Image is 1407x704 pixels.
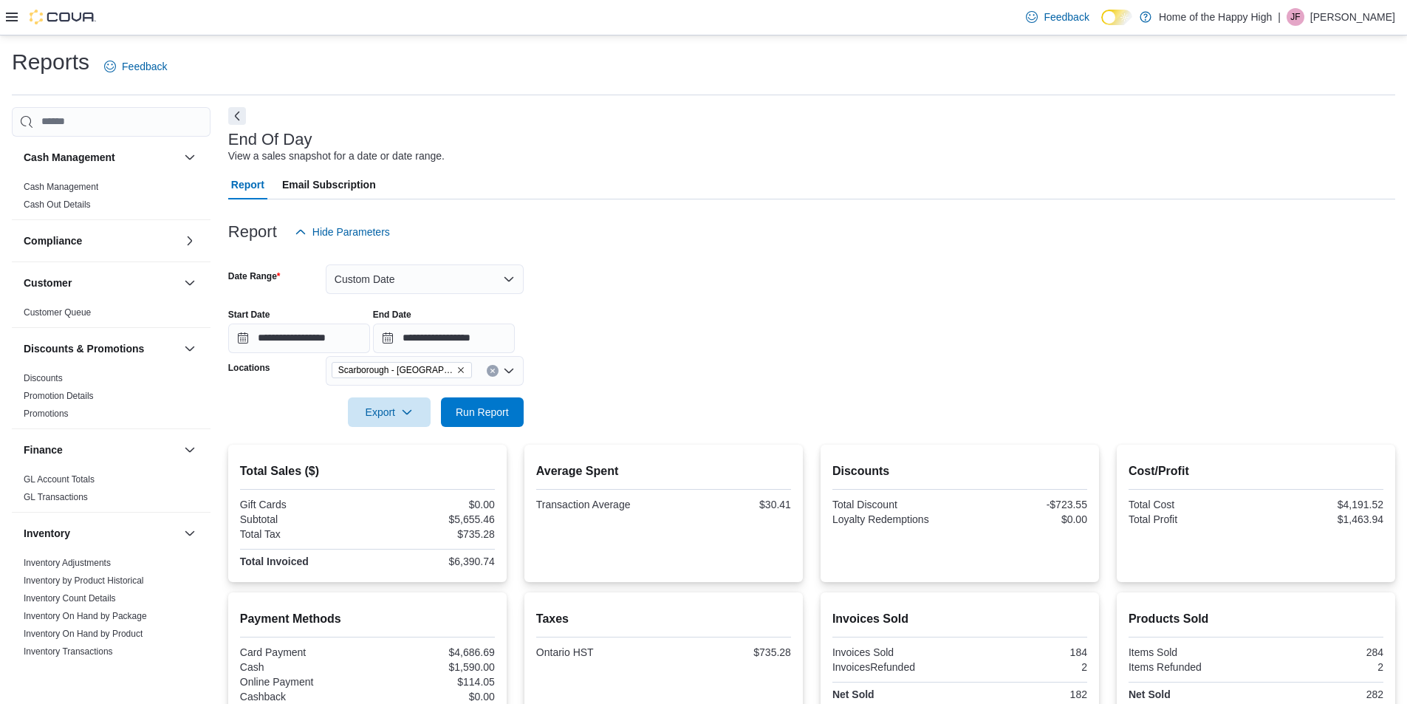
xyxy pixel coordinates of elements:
[24,409,69,419] a: Promotions
[1278,8,1281,26] p: |
[289,217,396,247] button: Hide Parameters
[181,274,199,292] button: Customer
[1044,10,1089,24] span: Feedback
[370,528,495,540] div: $735.28
[370,513,495,525] div: $5,655.46
[1290,8,1300,26] span: JF
[373,309,411,321] label: End Date
[12,47,89,77] h1: Reports
[373,324,515,353] input: Press the down key to open a popover containing a calendar.
[348,397,431,427] button: Export
[24,575,144,586] a: Inventory by Product Historical
[456,366,465,375] button: Remove Scarborough - Morningside Crossing - Fire & Flower from selection in this group
[240,661,365,673] div: Cash
[231,170,264,199] span: Report
[441,397,524,427] button: Run Report
[228,148,445,164] div: View a sales snapshot for a date or date range.
[1129,513,1253,525] div: Total Profit
[832,499,957,510] div: Total Discount
[30,10,96,24] img: Cova
[1020,2,1095,32] a: Feedback
[228,131,312,148] h3: End Of Day
[181,232,199,250] button: Compliance
[228,324,370,353] input: Press the down key to open a popover containing a calendar.
[228,362,270,374] label: Locations
[1101,25,1102,26] span: Dark Mode
[24,474,95,485] a: GL Account Totals
[1101,10,1132,25] input: Dark Mode
[240,513,365,525] div: Subtotal
[181,524,199,542] button: Inventory
[1259,499,1383,510] div: $4,191.52
[24,341,178,356] button: Discounts & Promotions
[12,304,210,327] div: Customer
[24,526,178,541] button: Inventory
[12,369,210,428] div: Discounts & Promotions
[24,276,178,290] button: Customer
[326,264,524,294] button: Custom Date
[24,646,113,657] a: Inventory Transactions
[240,528,365,540] div: Total Tax
[228,223,277,241] h3: Report
[24,390,94,402] span: Promotion Details
[24,199,91,210] a: Cash Out Details
[24,442,178,457] button: Finance
[357,397,422,427] span: Export
[181,148,199,166] button: Cash Management
[24,150,115,165] h3: Cash Management
[24,592,116,604] span: Inventory Count Details
[24,341,144,356] h3: Discounts & Promotions
[666,646,791,658] div: $735.28
[370,646,495,658] div: $4,686.69
[24,593,116,604] a: Inventory Count Details
[1259,513,1383,525] div: $1,463.94
[487,365,499,377] button: Clear input
[24,181,98,193] span: Cash Management
[24,663,88,675] span: Package Details
[24,233,82,248] h3: Compliance
[228,309,270,321] label: Start Date
[536,462,791,480] h2: Average Spent
[24,526,70,541] h3: Inventory
[24,664,88,674] a: Package Details
[228,107,246,125] button: Next
[181,441,199,459] button: Finance
[98,52,173,81] a: Feedback
[1259,688,1383,700] div: 282
[240,462,495,480] h2: Total Sales ($)
[666,499,791,510] div: $30.41
[1287,8,1304,26] div: Jacob Franklin
[24,276,72,290] h3: Customer
[1129,610,1383,628] h2: Products Sold
[536,610,791,628] h2: Taxes
[332,362,472,378] span: Scarborough - Morningside Crossing - Fire & Flower
[181,340,199,358] button: Discounts & Promotions
[12,178,210,219] div: Cash Management
[24,307,91,318] a: Customer Queue
[503,365,515,377] button: Open list of options
[1129,661,1253,673] div: Items Refunded
[1129,646,1253,658] div: Items Sold
[832,610,1087,628] h2: Invoices Sold
[962,499,1087,510] div: -$723.55
[1129,499,1253,510] div: Total Cost
[1129,688,1171,700] strong: Net Sold
[832,661,957,673] div: InvoicesRefunded
[24,629,143,639] a: Inventory On Hand by Product
[1159,8,1272,26] p: Home of the Happy High
[24,199,91,211] span: Cash Out Details
[228,270,281,282] label: Date Range
[832,513,957,525] div: Loyalty Redemptions
[456,405,509,420] span: Run Report
[24,391,94,401] a: Promotion Details
[24,558,111,568] a: Inventory Adjustments
[24,408,69,420] span: Promotions
[240,556,309,567] strong: Total Invoiced
[24,575,144,587] span: Inventory by Product Historical
[24,491,88,503] span: GL Transactions
[240,691,365,703] div: Cashback
[370,499,495,510] div: $0.00
[1259,646,1383,658] div: 284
